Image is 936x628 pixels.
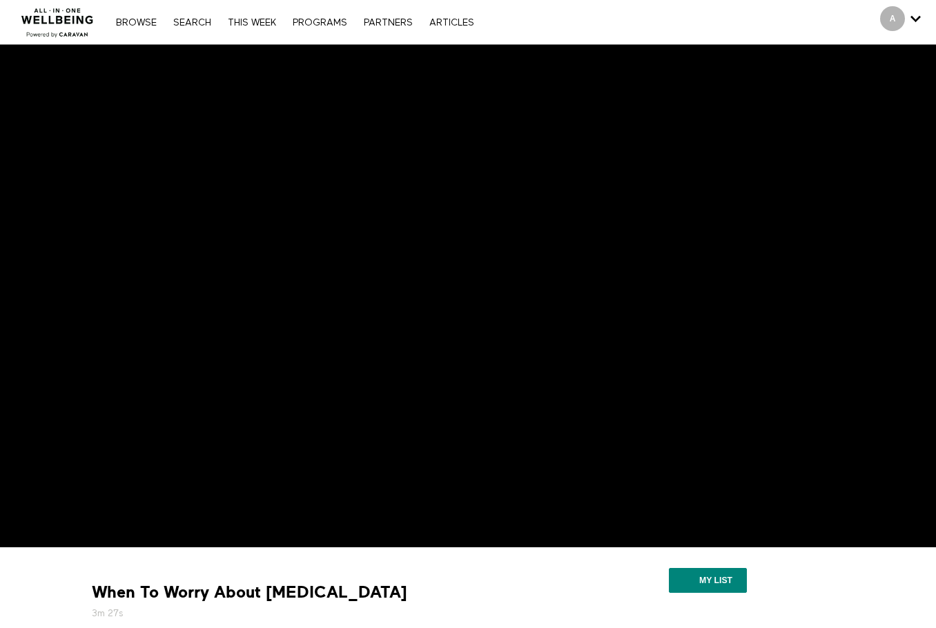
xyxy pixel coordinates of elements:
a: Search [166,18,218,28]
a: Browse [109,18,164,28]
nav: Primary [109,15,480,29]
a: PARTNERS [357,18,420,28]
a: ARTICLES [422,18,481,28]
a: THIS WEEK [221,18,283,28]
a: PROGRAMS [286,18,354,28]
button: My list [669,568,747,593]
h5: 3m 27s [92,607,554,620]
strong: When To Worry About [MEDICAL_DATA] [92,582,407,603]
